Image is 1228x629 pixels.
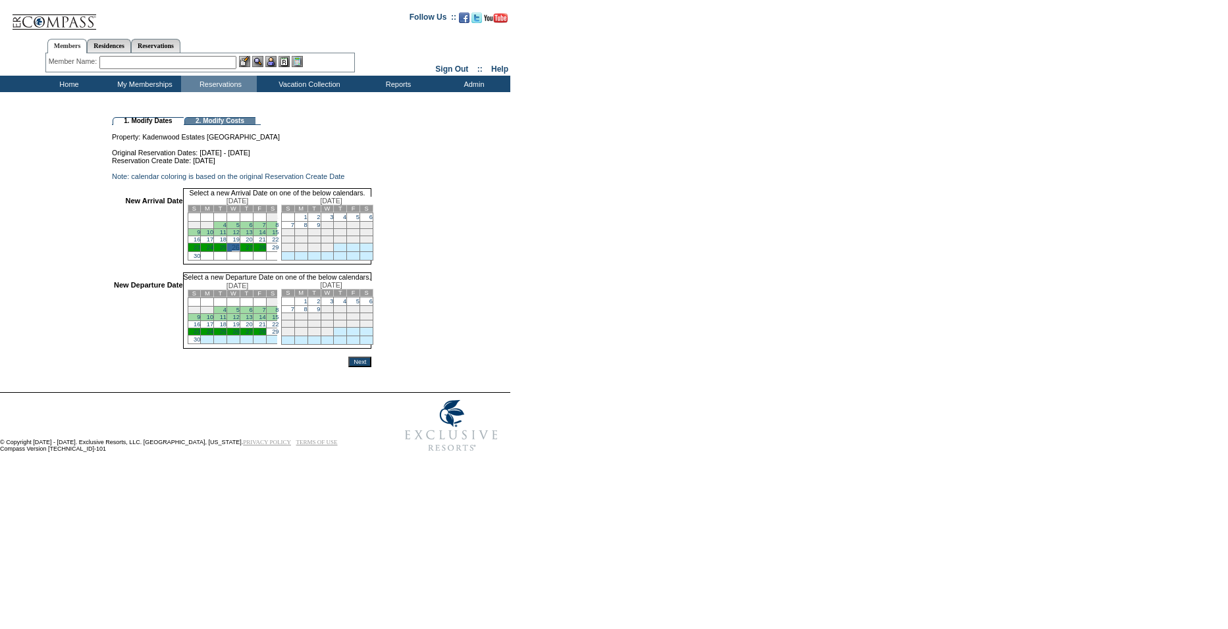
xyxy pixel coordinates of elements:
a: 2 [317,298,320,305]
a: 13 [246,314,252,320]
a: 20 [246,236,252,243]
input: Next [348,357,371,367]
td: 14 [281,313,294,320]
a: 4 [343,298,346,305]
img: Become our fan on Facebook [459,13,469,23]
a: 6 [250,222,253,228]
a: 25 [220,328,227,335]
td: Original Reservation Dates: [DATE] - [DATE] [112,141,371,157]
img: Follow us on Twitter [471,13,482,23]
a: 3 [330,298,333,305]
td: 23 [307,320,321,328]
a: Follow us on Twitter [471,16,482,24]
td: 24 [321,320,334,328]
td: 29 [294,243,307,252]
td: 19 [347,313,360,320]
a: 23 [194,244,200,251]
a: 6 [250,307,253,313]
a: 22 [272,321,279,328]
td: M [294,205,307,213]
td: 1 [266,298,279,307]
a: 9 [317,306,320,313]
td: 2. Modify Costs [184,117,255,125]
td: 2 [188,222,201,229]
td: Home [30,76,105,92]
a: 24 [207,244,213,251]
a: 8 [275,222,279,228]
span: :: [477,64,483,74]
a: 9 [317,222,320,228]
a: 9 [197,314,200,320]
a: 4 [223,307,227,313]
td: 10 [321,306,334,313]
td: T [334,205,347,213]
td: 27 [360,320,373,328]
a: 4 [343,214,346,220]
td: 13 [360,306,373,313]
td: Vacation Collection [257,76,359,92]
td: 15 [294,229,307,236]
td: S [266,290,279,297]
td: T [240,290,253,297]
a: 1 [304,298,307,305]
td: 18 [334,229,347,236]
img: Reservations [279,56,290,67]
a: Sign Out [435,64,468,74]
td: T [214,290,227,297]
td: 31 [321,243,334,252]
td: 13 [360,222,373,229]
td: F [253,290,266,297]
td: S [281,289,294,297]
td: W [227,205,240,213]
a: 7 [262,222,265,228]
a: 5 [236,222,240,228]
td: 2 [188,307,201,314]
a: 28 [259,328,265,335]
a: 10 [207,229,213,236]
a: 15 [272,314,279,320]
a: Become our fan on Facebook [459,16,469,24]
td: Property: Kadenwood Estates [GEOGRAPHIC_DATA] [112,125,371,141]
td: 28 [281,243,294,252]
td: 12 [347,222,360,229]
img: Subscribe to our YouTube Channel [484,13,508,23]
a: 18 [220,236,227,243]
td: 16 [307,313,321,320]
span: [DATE] [320,197,342,205]
td: Admin [435,76,510,92]
td: M [201,205,214,213]
img: Impersonate [265,56,277,67]
a: 19 [233,236,240,243]
span: [DATE] [320,281,342,289]
a: 17 [207,321,213,328]
td: 1 [266,213,279,222]
td: 27 [360,236,373,243]
img: b_edit.gif [239,56,250,67]
a: 28 [259,244,265,251]
td: W [321,205,334,213]
td: 14 [281,229,294,236]
a: 7 [262,307,265,313]
a: 30 [194,336,200,343]
a: PRIVACY POLICY [243,439,291,445]
td: 25 [334,320,347,328]
td: T [307,289,321,297]
td: Reservations [181,76,257,92]
img: Compass Home [11,3,97,30]
a: 4 [223,222,227,228]
td: 17 [321,229,334,236]
a: 8 [304,306,307,313]
td: New Departure Date [114,281,183,349]
td: 18 [334,313,347,320]
td: 28 [281,328,294,336]
div: Member Name: [49,56,99,67]
a: 17 [207,236,213,243]
td: F [347,289,360,297]
td: 22 [294,236,307,243]
td: S [188,205,201,213]
td: Follow Us :: [410,11,456,27]
td: 20 [360,229,373,236]
a: 27 [246,244,252,251]
td: M [201,290,214,297]
img: Exclusive Resorts [392,393,510,459]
